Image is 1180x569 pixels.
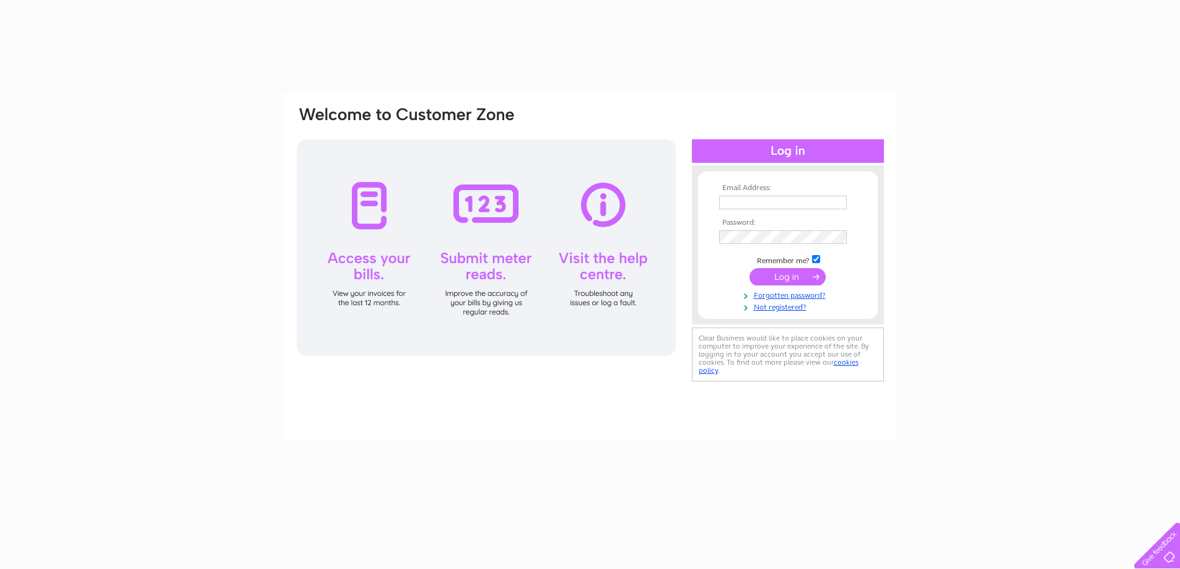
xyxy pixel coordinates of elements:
[699,358,859,375] a: cookies policy
[716,253,860,266] td: Remember me?
[716,219,860,227] th: Password:
[719,289,860,300] a: Forgotten password?
[716,184,860,193] th: Email Address:
[750,268,826,285] input: Submit
[719,300,860,312] a: Not registered?
[692,328,884,381] div: Clear Business would like to place cookies on your computer to improve your experience of the sit...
